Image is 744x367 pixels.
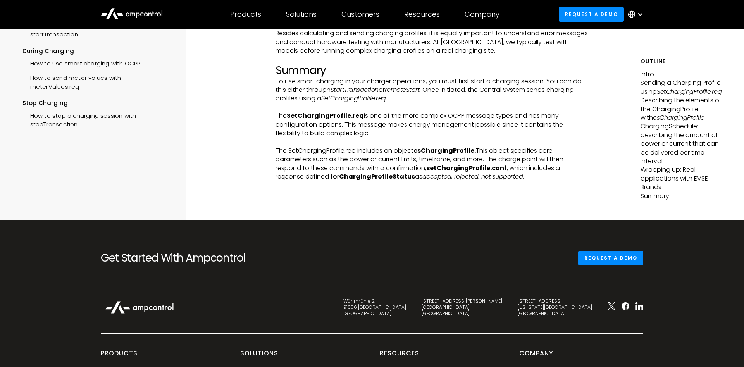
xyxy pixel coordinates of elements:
a: How to start a charging session with startTransaction [22,18,171,41]
div: Products [230,10,261,19]
em: accepted, rejected, not supported [422,172,523,181]
a: Request a demo [559,7,624,21]
div: Solutions [286,10,317,19]
em: SetChargingProfile.req [657,87,722,96]
div: Customers [341,10,379,19]
a: Request a demo [578,251,643,265]
div: During Charging [22,47,171,55]
div: Solutions [240,349,278,364]
p: ‍ [276,55,589,64]
div: Company [465,10,499,19]
div: [STREET_ADDRESS] [US_STATE][GEOGRAPHIC_DATA] [GEOGRAPHIC_DATA] [518,298,592,316]
div: Resources [404,10,440,19]
strong: ChargingProfileStatus [339,172,415,181]
p: Intro [641,70,722,79]
div: Resources [380,349,419,364]
p: Wrapping up: Real applications with EVSE Brands [641,166,722,192]
strong: setChargingProfile.conf [426,164,507,172]
h2: Summary [276,64,589,77]
div: Company [519,349,553,364]
p: Summary [641,192,722,200]
p: Besides calculating and sending charging profiles, it is equally important to understand error me... [276,29,589,55]
p: ‍ [276,103,589,112]
div: Wöhrmühle 2 91056 [GEOGRAPHIC_DATA] [GEOGRAPHIC_DATA] [343,298,406,316]
strong: SetChargingProfile.req [287,111,364,120]
p: ‍ [276,138,589,146]
h2: Get Started With Ampcontrol [101,252,271,265]
div: [STREET_ADDRESS][PERSON_NAME] [GEOGRAPHIC_DATA] [GEOGRAPHIC_DATA] [422,298,502,316]
a: How to send meter values with meterValues.req [22,70,171,93]
p: To use smart charging in your charger operations, you must first start a charging session. You ca... [276,77,589,103]
p: ChargingSchedule: describing the amount of power or current that can be delivered per time interval. [641,122,722,166]
p: Sending a Charging Profile using [641,79,722,96]
p: The is one of the more complex OCPP message types and has many configuration options. This messag... [276,112,589,138]
div: products [101,349,138,364]
strong: csChargingProfile. [413,146,476,155]
h5: Outline [641,57,722,65]
a: How to stop a charging session with stopTransaction [22,108,171,131]
p: Describing the elements of the ChargingProfile with [641,96,722,122]
a: How to use smart charging with OCPP [22,55,141,70]
em: remoteStart [385,85,420,94]
em: SetChargingProfile.req [321,94,386,103]
img: Ampcontrol Logo [101,297,178,318]
p: The SetChargingProfile.req includes an object This object specifies core parameters such as the p... [276,146,589,181]
em: csChargingProfile [653,113,704,122]
em: StartTransaction [331,85,379,94]
div: Stop Charging [22,99,171,107]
